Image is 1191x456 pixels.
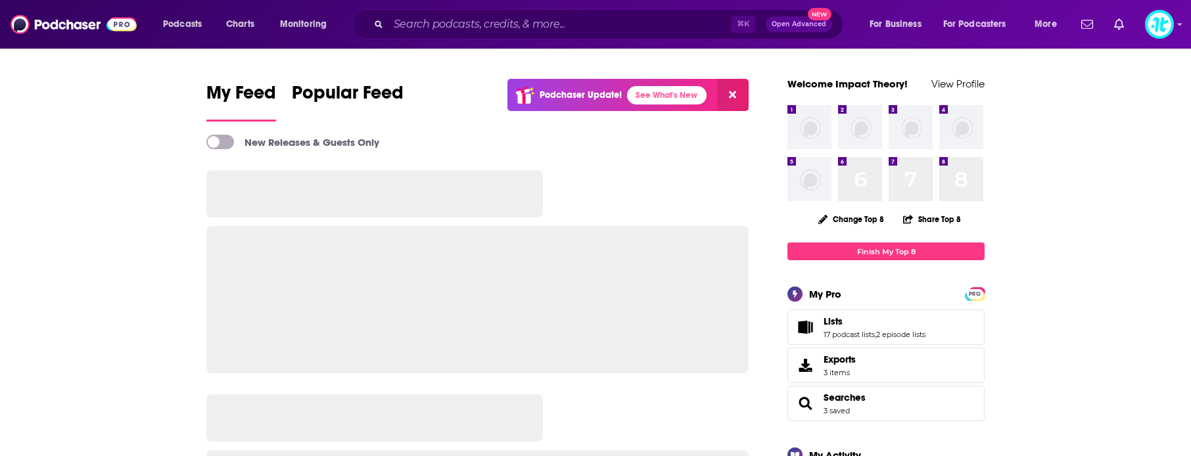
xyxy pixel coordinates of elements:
[206,81,276,112] span: My Feed
[824,353,856,365] span: Exports
[838,105,882,149] img: missing-image.png
[11,12,137,37] img: Podchaser - Follow, Share and Rate Podcasts
[787,386,985,421] span: Searches
[809,288,841,300] div: My Pro
[154,14,219,35] button: open menu
[766,16,832,32] button: Open AdvancedNew
[1145,10,1174,39] button: Show profile menu
[792,356,818,375] span: Exports
[787,348,985,383] a: Exports
[967,289,983,299] span: PRO
[772,21,826,28] span: Open Advanced
[206,81,276,122] a: My Feed
[787,309,985,345] span: Lists
[870,15,922,34] span: For Business
[792,394,818,413] a: Searches
[824,330,875,339] a: 17 podcast lists
[540,89,622,101] p: Podchaser Update!
[824,315,843,327] span: Lists
[810,211,892,227] button: Change Top 8
[731,16,755,33] span: ⌘ K
[388,14,731,35] input: Search podcasts, credits, & more...
[876,330,925,339] a: 2 episode lists
[939,105,983,149] img: missing-image.png
[271,14,344,35] button: open menu
[1145,10,1174,39] span: Logged in as ImpactTheory
[935,14,1025,35] button: open menu
[808,8,831,20] span: New
[627,86,707,104] a: See What's New
[292,81,404,112] span: Popular Feed
[824,315,925,327] a: Lists
[787,105,831,149] img: missing-image.png
[787,242,985,260] a: Finish My Top 8
[967,288,983,298] a: PRO
[792,318,818,336] a: Lists
[1109,13,1129,35] a: Show notifications dropdown
[787,78,908,90] a: Welcome Impact Theory!
[860,14,938,35] button: open menu
[824,368,856,377] span: 3 items
[1035,15,1057,34] span: More
[902,206,962,232] button: Share Top 8
[280,15,327,34] span: Monitoring
[163,15,202,34] span: Podcasts
[218,14,262,35] a: Charts
[875,330,876,339] span: ,
[787,157,831,201] img: missing-image.png
[943,15,1006,34] span: For Podcasters
[824,392,866,403] a: Searches
[889,105,933,149] img: missing-image.png
[1025,14,1073,35] button: open menu
[1145,10,1174,39] img: User Profile
[292,81,404,122] a: Popular Feed
[226,15,254,34] span: Charts
[206,135,379,149] a: New Releases & Guests Only
[931,78,985,90] a: View Profile
[365,9,856,39] div: Search podcasts, credits, & more...
[824,406,850,415] a: 3 saved
[1076,13,1098,35] a: Show notifications dropdown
